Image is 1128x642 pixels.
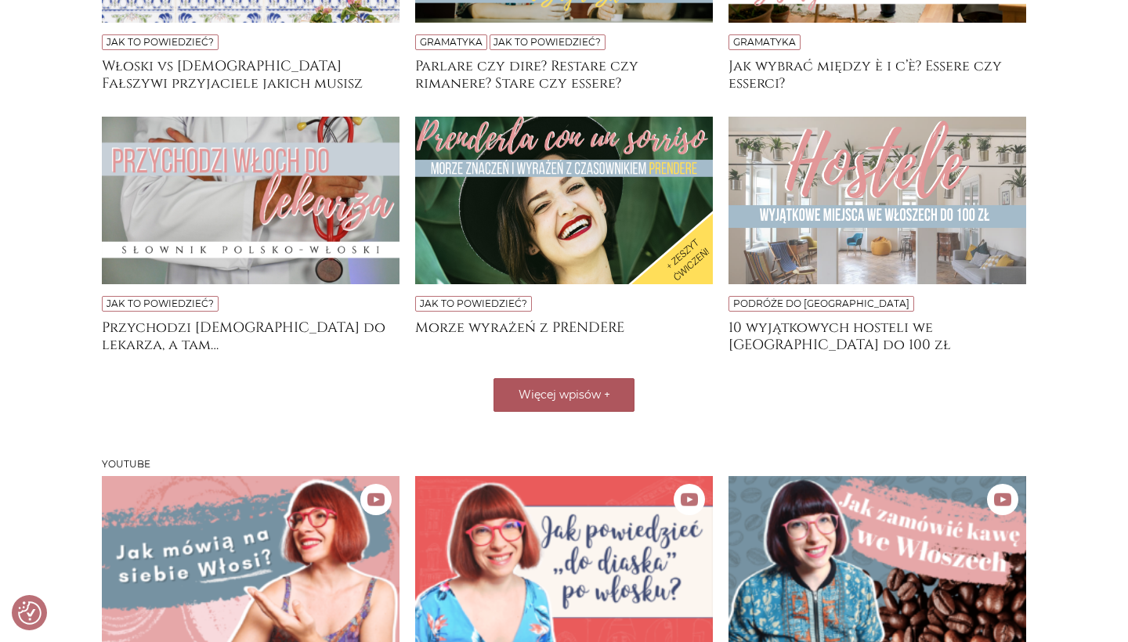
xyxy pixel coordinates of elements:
img: Revisit consent button [18,601,42,625]
a: Jak to powiedzieć? [107,36,214,48]
a: Gramatyka [733,36,796,48]
h3: Youtube [102,459,1026,470]
span: Więcej wpisów [519,388,601,402]
button: Preferencje co do zgód [18,601,42,625]
a: Jak to powiedzieć? [107,298,214,309]
span: + [604,388,610,402]
a: Gramatyka [420,36,483,48]
button: Więcej wpisów + [493,378,634,412]
a: Podróże do [GEOGRAPHIC_DATA] [733,298,909,309]
a: Włoski vs [DEMOGRAPHIC_DATA] Fałszywi przyjaciele jakich musisz znać, jeśli uczysz się obu tych j... [102,58,399,89]
a: Przychodzi [DEMOGRAPHIC_DATA] do lekarza, a tam… [102,319,399,351]
a: Jak to powiedzieć? [493,36,601,48]
a: Morze wyrażeń z PRENDERE [415,319,713,351]
a: Jak wybrać między è i c’è? Essere czy esserci? [728,58,1026,89]
a: 10 wyjątkowych hosteli we [GEOGRAPHIC_DATA] do 100 zł [728,319,1026,351]
a: Parlare czy dire? Restare czy rimanere? Stare czy essere? [415,58,713,89]
a: Jak to powiedzieć? [420,298,527,309]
